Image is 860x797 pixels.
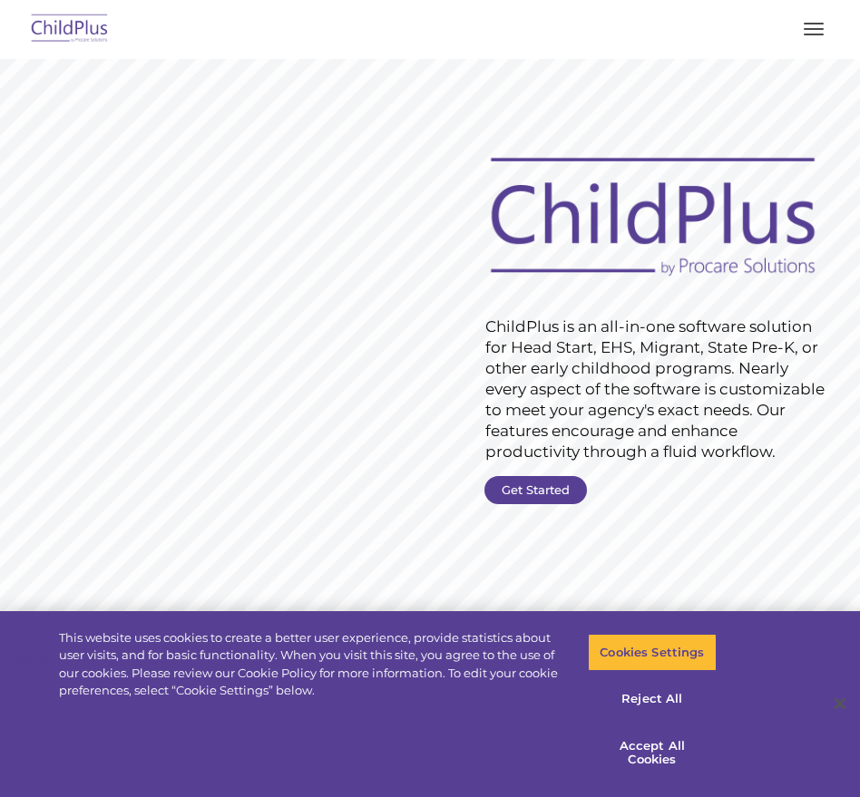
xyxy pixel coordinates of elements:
[588,680,717,718] button: Reject All
[484,476,587,504] a: Get Started
[27,8,112,51] img: ChildPlus by Procare Solutions
[59,629,562,700] div: This website uses cookies to create a better user experience, provide statistics about user visit...
[485,316,829,462] rs-layer: ChildPlus is an all-in-one software solution for Head Start, EHS, Migrant, State Pre-K, or other ...
[820,684,860,724] button: Close
[588,634,717,672] button: Cookies Settings
[588,727,717,779] button: Accept All Cookies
